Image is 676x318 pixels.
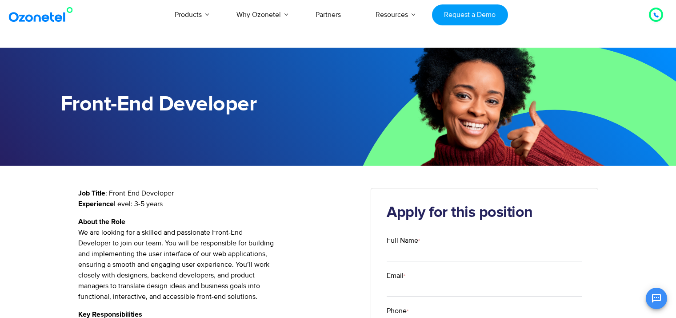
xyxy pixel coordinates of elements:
[387,235,582,246] label: Full Name
[387,270,582,281] label: Email
[646,288,667,309] button: Open chat
[78,190,105,197] strong: Job Title
[78,188,358,209] p: : Front-End Developer Level: 3-5 years
[60,92,338,117] h1: Front-End Developer
[78,311,142,318] strong: Key Responsibilities
[387,204,582,222] h2: Apply for this position
[387,306,582,316] label: Phone
[432,4,508,25] a: Request a Demo
[78,218,125,225] strong: About the Role
[78,200,114,208] strong: Experience
[78,216,358,302] p: We are looking for a skilled and passionate Front-End Developer to join our team. You will be res...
